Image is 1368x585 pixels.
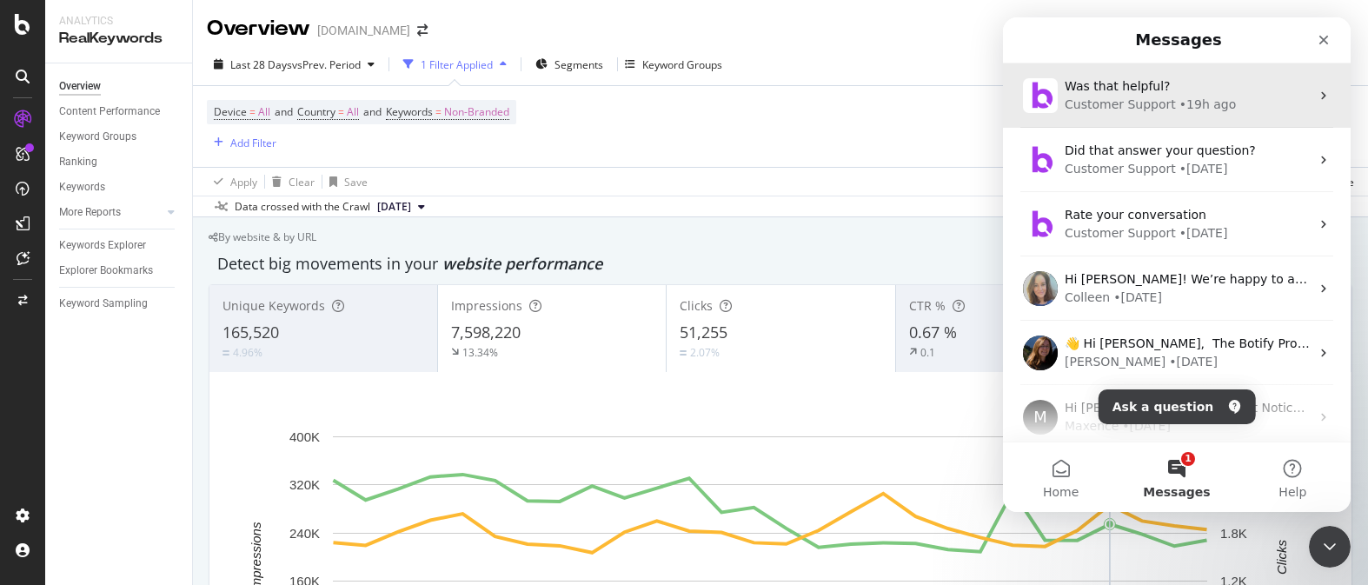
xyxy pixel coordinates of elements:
div: Overview [59,77,101,96]
button: Keyword Groups [625,50,722,78]
span: Country [297,104,335,119]
div: 13.34% [462,345,498,360]
iframe: Intercom live chat [1309,526,1351,568]
button: Clear [265,168,315,196]
div: Colleen [62,271,107,289]
span: Device [214,104,247,119]
span: Messages [140,469,207,481]
div: More Reports [59,203,121,222]
div: [PERSON_NAME] [62,336,163,354]
img: Equal [680,350,687,356]
text: Clicks [1274,540,1289,575]
div: Detect big movements in your [217,253,1344,276]
a: Keyword Sampling [59,295,180,313]
a: Keywords [59,178,180,196]
div: • [DATE] [110,271,159,289]
span: 2025 Sep. 21st [377,199,411,215]
div: Content Performance [59,103,160,121]
span: Impressions [451,297,522,314]
button: Last 28 DaysvsPrev. Period [207,50,382,78]
div: RealKeywords [59,29,178,49]
span: vs Prev. Period [292,57,361,72]
span: website performance [442,253,602,274]
a: Keyword Groups [59,128,180,146]
span: Non-Branded [444,100,509,124]
span: Keywords [386,104,433,119]
span: Home [40,469,76,481]
div: Data crossed with the Crawl [235,199,370,215]
span: = [435,104,442,119]
div: Keyword Sampling [59,295,148,313]
div: Save [344,175,368,189]
span: Help [276,469,303,481]
button: Apply [207,168,257,196]
iframe: Intercom live chat [1003,17,1351,512]
text: 320K [289,477,320,492]
span: 165,520 [222,322,279,342]
text: 1.8K [1220,526,1247,541]
button: [DATE] [370,196,432,217]
div: Keyword Groups [642,57,722,72]
span: = [249,104,256,119]
div: Keywords [59,178,105,196]
span: Clicks [680,297,713,314]
span: All [258,100,270,124]
button: Ask a question [96,372,253,407]
span: Last 28 Days [230,57,292,72]
div: 1 Filter Applied [421,57,493,72]
span: Segments [555,57,603,72]
div: Keywords Explorer [59,236,146,255]
button: 1 Filter Applied [396,50,514,78]
span: and [275,104,293,119]
div: Overview [207,14,310,43]
button: Add Filter [207,132,276,153]
a: More Reports [59,203,163,222]
div: • [DATE] [166,336,215,354]
a: Keywords Explorer [59,236,180,255]
a: Ranking [59,153,180,171]
div: Keyword Groups [59,128,136,146]
div: Explorer Bookmarks [59,262,153,280]
a: Content Performance [59,103,180,121]
img: Profile image for Laura [20,318,55,353]
a: Overview [59,77,180,96]
button: Save [322,168,368,196]
span: All [347,100,359,124]
span: 7,598,220 [451,322,521,342]
img: Equal [222,350,229,356]
button: Messages [116,425,231,495]
div: • [DATE] [119,400,168,418]
div: 4.96% [233,345,262,360]
span: and [363,104,382,119]
div: arrow-right-arrow-left [417,24,428,37]
span: By website & by URL [218,229,316,244]
div: 0.1 [920,345,935,360]
div: Ranking [59,153,97,171]
text: 400K [289,429,320,444]
button: Segments [528,50,610,78]
div: Maxence [62,400,116,418]
div: Add Filter [230,136,276,150]
div: Clear [289,175,315,189]
button: Help [232,425,348,495]
div: 2.07% [690,345,720,360]
span: = [338,104,344,119]
div: Analytics [59,14,178,29]
a: Explorer Bookmarks [59,262,180,280]
div: legacy label [209,229,316,244]
span: Unique Keywords [222,297,325,314]
span: CTR % [909,297,946,314]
